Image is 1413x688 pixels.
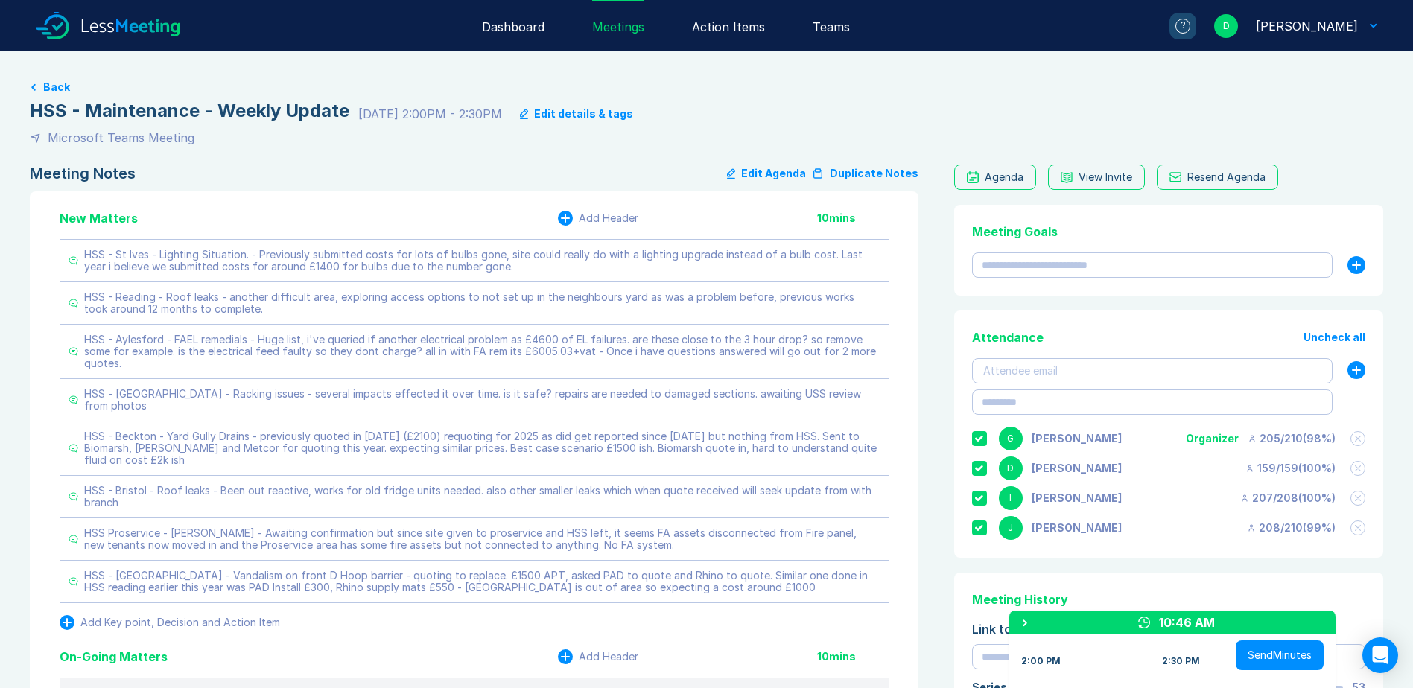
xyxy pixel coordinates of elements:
button: View Invite [1048,165,1145,190]
div: HSS - Aylesford - FAEL remedials - Huge list, i've queried if another electrical problem as £4600... [84,334,880,369]
div: [DATE] 2:00PM - 2:30PM [358,105,502,123]
div: David Hayter [1032,462,1122,474]
div: Edit details & tags [534,108,633,120]
div: Meeting Notes [30,165,136,182]
div: Meeting Goals [972,223,1365,241]
button: Edit details & tags [520,108,633,120]
div: HSS - Maintenance - Weekly Update [30,99,349,123]
div: HSS - St Ives - Lighting Situation. - Previously submitted costs for lots of bulbs gone, site cou... [84,249,880,273]
button: Uncheck all [1304,331,1365,343]
div: Attendance [972,328,1044,346]
a: Back [30,81,1383,93]
button: Add Header [558,649,638,664]
div: Add Header [579,651,638,663]
div: Meeting History [972,590,1365,608]
div: New Matters [60,209,138,227]
div: Agenda [985,171,1023,183]
div: Microsoft Teams Meeting [48,129,194,147]
div: HSS Proservice - [PERSON_NAME] - Awaiting confirmation but since site given to proservice and HSS... [84,527,880,551]
div: 10:46 AM [1159,614,1215,631]
div: 207 / 208 ( 100 %) [1240,492,1336,504]
button: Duplicate Notes [812,165,918,182]
div: Organizer [1186,433,1239,445]
div: HSS - [GEOGRAPHIC_DATA] - Racking issues - several impacts effected it over time. is it safe? rep... [84,388,880,412]
div: 2:30 PM [1162,655,1200,667]
button: Edit Agenda [727,165,806,182]
div: Add Header [579,212,638,224]
div: I [999,486,1023,510]
div: David Hayter [1256,17,1358,35]
div: 10 mins [817,651,889,663]
button: Add Key point, Decision and Action Item [60,615,280,630]
div: On-Going Matters [60,648,168,666]
a: ? [1152,13,1196,39]
button: SendMinutes [1236,640,1324,670]
a: Agenda [954,165,1036,190]
div: D [999,456,1023,480]
div: D [1214,14,1238,38]
div: ? [1175,19,1190,34]
div: HSS - Bristol - Roof leaks - Been out reactive, works for old fridge units needed. also other sma... [84,485,880,509]
div: HSS - [GEOGRAPHIC_DATA] - Vandalism on front D Hoop barrier - quoting to replace. £1500 APT, aske... [84,570,880,593]
div: Resend Agenda [1187,171,1266,183]
button: Add Header [558,211,638,226]
div: 205 / 210 ( 98 %) [1248,433,1336,445]
div: 159 / 159 ( 100 %) [1245,462,1336,474]
div: J [999,516,1023,540]
div: HSS - Beckton - Yard Gully Drains - previously quoted in [DATE] (£2100) requoting for 2025 as did... [84,430,880,466]
div: 208 / 210 ( 99 %) [1247,522,1336,534]
div: HSS - Reading - Roof leaks - another difficult area, exploring access options to not set up in th... [84,291,880,315]
div: 2:00 PM [1021,655,1061,667]
div: Open Intercom Messenger [1362,637,1398,673]
div: Jonny Welbourn [1032,522,1122,534]
div: View Invite [1079,171,1132,183]
button: Back [43,81,70,93]
div: G [999,427,1023,450]
div: 10 mins [817,212,889,224]
div: Link to Previous Meetings [972,620,1365,638]
div: Gemma White [1032,433,1122,445]
div: Add Key point, Decision and Action Item [80,617,280,628]
div: Iain Parnell [1032,492,1122,504]
button: Resend Agenda [1157,165,1278,190]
